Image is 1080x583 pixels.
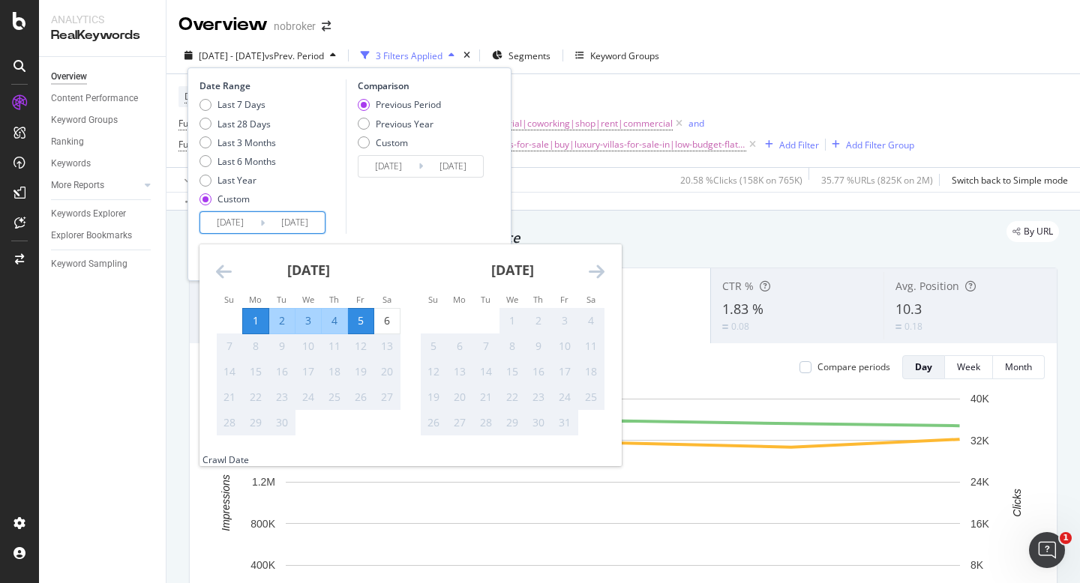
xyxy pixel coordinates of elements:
[447,359,473,384] td: Not available. Monday, October 13, 2025
[688,117,704,130] div: and
[902,355,945,379] button: Day
[915,360,932,373] div: Day
[348,390,373,405] div: 26
[552,410,578,435] td: Not available. Friday, October 31, 2025
[945,355,993,379] button: Week
[473,410,499,435] td: Not available. Tuesday, October 28, 2025
[220,474,232,531] text: Impressions
[499,410,526,435] td: Not available. Wednesday, October 29, 2025
[486,43,556,67] button: Segments
[589,262,604,281] div: Move forward to switch to the next month.
[243,415,268,430] div: 29
[376,136,408,149] div: Custom
[277,294,286,305] small: Tu
[560,294,568,305] small: Fr
[200,212,260,233] input: Start Date
[269,364,295,379] div: 16
[322,359,348,384] td: Not available. Thursday, September 18, 2025
[970,476,990,488] text: 24K
[243,364,268,379] div: 15
[508,49,550,62] span: Segments
[578,364,604,379] div: 18
[217,339,242,354] div: 7
[826,136,914,154] button: Add Filter Group
[447,333,473,359] td: Not available. Monday, October 6, 2025
[217,136,276,149] div: Last 3 Months
[243,410,269,435] td: Not available. Monday, September 29, 2025
[51,228,155,244] a: Explorer Bookmarks
[499,364,525,379] div: 15
[243,313,268,328] div: 1
[217,118,271,130] div: Last 28 Days
[250,559,275,571] text: 400K
[51,112,118,128] div: Keyword Groups
[569,43,665,67] button: Keyword Groups
[970,518,990,530] text: 16K
[178,117,211,130] span: Full URL
[295,359,322,384] td: Not available. Wednesday, September 17, 2025
[51,112,155,128] a: Keyword Groups
[199,193,276,205] div: Custom
[578,313,604,328] div: 4
[265,49,324,62] span: vs Prev. Period
[348,384,374,410] td: Not available. Friday, September 26, 2025
[376,118,433,130] div: Previous Year
[358,98,441,111] div: Previous Period
[287,261,330,279] strong: [DATE]
[421,364,446,379] div: 12
[552,415,577,430] div: 31
[447,384,473,410] td: Not available. Monday, October 20, 2025
[51,69,155,85] a: Overview
[348,313,373,328] div: 5
[265,212,325,233] input: End Date
[578,390,604,405] div: 25
[269,384,295,410] td: Not available. Tuesday, September 23, 2025
[382,294,391,305] small: Sa
[217,410,243,435] td: Not available. Sunday, September 28, 2025
[199,118,276,130] div: Last 28 Days
[821,174,933,187] div: 35.77 % URLs ( 825K on 2M )
[1029,532,1065,568] iframe: Intercom live chat
[423,156,483,177] input: End Date
[473,415,499,430] div: 28
[322,384,348,410] td: Not available. Thursday, September 25, 2025
[722,279,754,293] span: CTR %
[295,339,321,354] div: 10
[243,339,268,354] div: 8
[447,339,472,354] div: 6
[447,364,472,379] div: 13
[688,116,704,130] button: and
[376,98,441,111] div: Previous Period
[51,206,155,222] a: Keywords Explorer
[178,43,342,67] button: [DATE] - [DATE]vsPrev. Period
[722,324,728,329] img: Equal
[217,384,243,410] td: Not available. Sunday, September 21, 2025
[178,138,211,151] span: Full URL
[731,320,749,333] div: 0.08
[473,339,499,354] div: 7
[374,359,400,384] td: Not available. Saturday, September 20, 2025
[1005,360,1032,373] div: Month
[374,308,400,333] td: Choose Saturday, September 6, 2025 as your check-in date. It’s available.
[421,359,447,384] td: Not available. Sunday, October 12, 2025
[376,49,442,62] div: 3 Filters Applied
[506,294,518,305] small: We
[322,339,347,354] div: 11
[460,48,473,63] div: times
[428,294,438,305] small: Su
[295,384,322,410] td: Not available. Wednesday, September 24, 2025
[526,390,551,405] div: 23
[447,390,472,405] div: 20
[51,256,127,272] div: Keyword Sampling
[578,308,604,333] td: Not available. Saturday, October 4, 2025
[249,294,262,305] small: Mo
[51,156,155,172] a: Keywords
[447,410,473,435] td: Not available. Monday, October 27, 2025
[421,333,447,359] td: Not available. Sunday, October 5, 2025
[269,333,295,359] td: Not available. Tuesday, September 9, 2025
[578,384,604,410] td: Not available. Saturday, October 25, 2025
[526,313,551,328] div: 2
[552,384,578,410] td: Not available. Friday, October 24, 2025
[1060,532,1072,544] span: 1
[552,308,578,333] td: Not available. Friday, October 3, 2025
